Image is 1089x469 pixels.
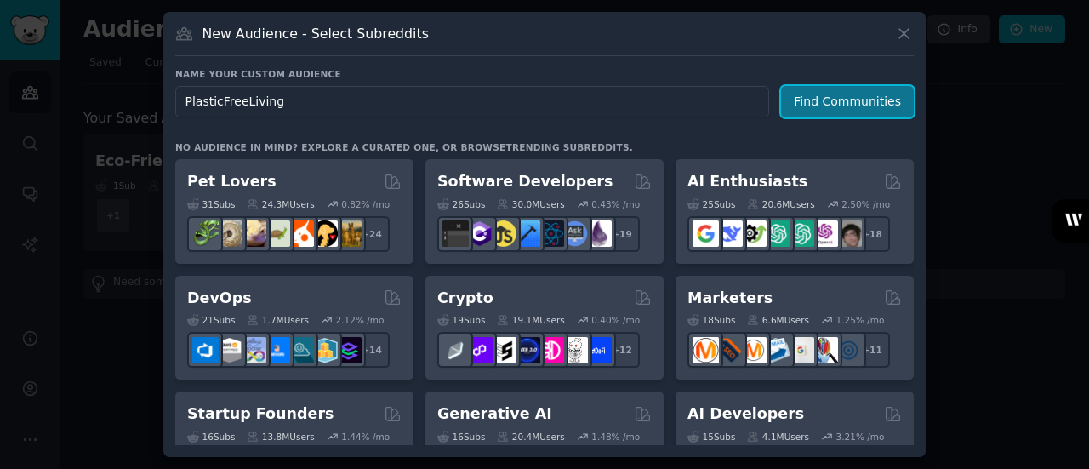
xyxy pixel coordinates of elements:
[437,314,485,326] div: 19 Sub s
[687,403,804,425] h2: AI Developers
[764,220,790,247] img: chatgpt_promptDesign
[591,431,640,443] div: 1.48 % /mo
[311,337,338,363] img: aws_cdk
[835,220,862,247] img: ArtificalIntelligence
[341,431,390,443] div: 1.44 % /mo
[466,220,493,247] img: csharp
[585,220,612,247] img: elixir
[693,337,719,363] img: content_marketing
[336,314,385,326] div: 2.12 % /mo
[247,198,314,210] div: 24.3M Users
[854,332,890,368] div: + 11
[240,337,266,363] img: Docker_DevOps
[497,198,564,210] div: 30.0M Users
[854,216,890,252] div: + 18
[247,314,309,326] div: 1.7M Users
[187,431,235,443] div: 16 Sub s
[442,337,469,363] img: ethfinance
[175,68,914,80] h3: Name your custom audience
[788,337,814,363] img: googleads
[187,171,277,192] h2: Pet Lovers
[187,314,235,326] div: 21 Sub s
[747,314,809,326] div: 6.6M Users
[335,220,362,247] img: dogbreed
[788,220,814,247] img: chatgpt_prompts_
[693,220,719,247] img: GoogleGeminiAI
[812,220,838,247] img: OpenAIDev
[288,337,314,363] img: platformengineering
[505,142,629,152] a: trending subreddits
[288,220,314,247] img: cockatiel
[437,288,493,309] h2: Crypto
[437,431,485,443] div: 16 Sub s
[354,216,390,252] div: + 24
[687,171,807,192] h2: AI Enthusiasts
[202,25,429,43] h3: New Audience - Select Subreddits
[216,220,242,247] img: ballpython
[187,288,252,309] h2: DevOps
[687,431,735,443] div: 15 Sub s
[836,314,885,326] div: 1.25 % /mo
[264,220,290,247] img: turtle
[514,220,540,247] img: iOSProgramming
[335,337,362,363] img: PlatformEngineers
[175,86,769,117] input: Pick a short name, like "Digital Marketers" or "Movie-Goers"
[687,198,735,210] div: 25 Sub s
[835,337,862,363] img: OnlineMarketing
[341,198,390,210] div: 0.82 % /mo
[740,220,767,247] img: AItoolsCatalog
[562,220,588,247] img: AskComputerScience
[836,431,885,443] div: 3.21 % /mo
[187,403,334,425] h2: Startup Founders
[781,86,914,117] button: Find Communities
[841,198,890,210] div: 2.50 % /mo
[437,198,485,210] div: 26 Sub s
[812,337,838,363] img: MarketingResearch
[687,288,773,309] h2: Marketers
[247,431,314,443] div: 13.8M Users
[192,337,219,363] img: azuredevops
[764,337,790,363] img: Emailmarketing
[740,337,767,363] img: AskMarketing
[264,337,290,363] img: DevOpsLinks
[716,337,743,363] img: bigseo
[240,220,266,247] img: leopardgeckos
[437,171,613,192] h2: Software Developers
[538,337,564,363] img: defiblockchain
[591,314,640,326] div: 0.40 % /mo
[175,141,633,153] div: No audience in mind? Explore a curated one, or browse .
[216,337,242,363] img: AWS_Certified_Experts
[747,431,809,443] div: 4.1M Users
[591,198,640,210] div: 0.43 % /mo
[192,220,219,247] img: herpetology
[716,220,743,247] img: DeepSeek
[497,431,564,443] div: 20.4M Users
[604,216,640,252] div: + 19
[604,332,640,368] div: + 12
[311,220,338,247] img: PetAdvice
[187,198,235,210] div: 31 Sub s
[490,337,516,363] img: ethstaker
[490,220,516,247] img: learnjavascript
[497,314,564,326] div: 19.1M Users
[747,198,814,210] div: 20.6M Users
[687,314,735,326] div: 18 Sub s
[354,332,390,368] div: + 14
[585,337,612,363] img: defi_
[538,220,564,247] img: reactnative
[466,337,493,363] img: 0xPolygon
[442,220,469,247] img: software
[514,337,540,363] img: web3
[437,403,552,425] h2: Generative AI
[562,337,588,363] img: CryptoNews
